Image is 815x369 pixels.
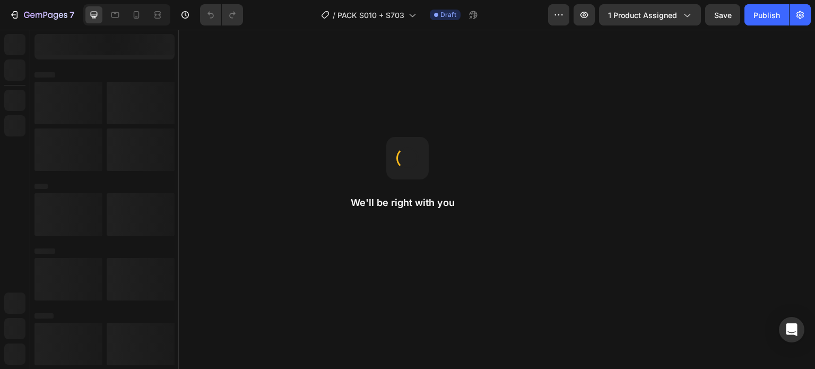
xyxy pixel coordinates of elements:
[440,10,456,20] span: Draft
[351,196,464,209] h2: We'll be right with you
[599,4,701,25] button: 1 product assigned
[753,10,780,21] div: Publish
[705,4,740,25] button: Save
[333,10,335,21] span: /
[337,10,404,21] span: PACK S010 + S703
[4,4,79,25] button: 7
[200,4,243,25] div: Undo/Redo
[714,11,732,20] span: Save
[608,10,677,21] span: 1 product assigned
[744,4,789,25] button: Publish
[779,317,804,342] div: Open Intercom Messenger
[70,8,74,21] p: 7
